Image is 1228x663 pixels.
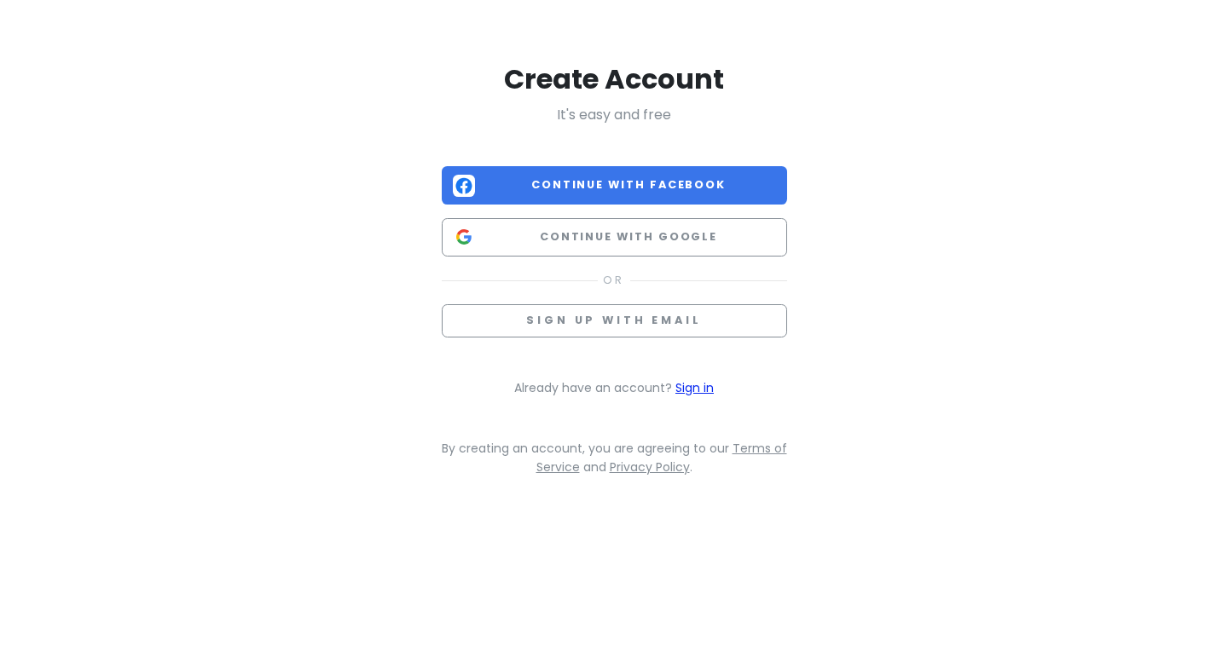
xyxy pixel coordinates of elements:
[482,228,776,245] span: Continue with Google
[675,379,714,396] a: Sign in
[453,175,475,197] img: Facebook logo
[442,166,787,205] button: Continue with Facebook
[526,313,701,327] span: Sign up with email
[442,61,787,97] h2: Create Account
[442,104,787,126] p: It's easy and free
[442,304,787,337] button: Sign up with email
[442,218,787,257] button: Continue with Google
[442,378,787,397] p: Already have an account?
[536,440,787,476] a: Terms of Service
[610,458,690,476] a: Privacy Policy
[453,226,475,248] img: Google logo
[442,439,787,477] p: By creating an account, you are agreeing to our and .
[482,176,776,193] span: Continue with Facebook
